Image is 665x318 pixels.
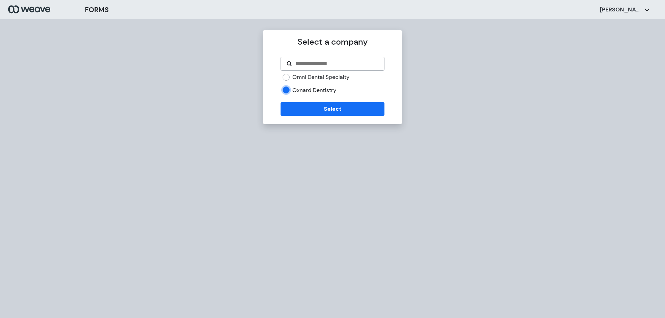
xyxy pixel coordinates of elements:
[85,4,109,15] h3: FORMS
[600,6,641,13] p: [PERSON_NAME]
[295,60,378,68] input: Search
[281,102,384,116] button: Select
[292,87,336,94] label: Oxnard Dentistry
[281,36,384,48] p: Select a company
[292,73,349,81] label: Omni Dental Specialty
